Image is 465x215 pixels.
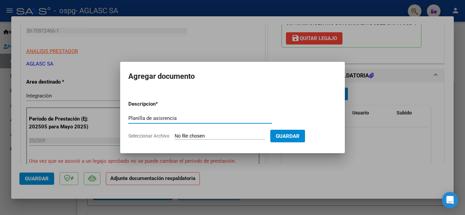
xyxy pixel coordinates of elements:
p: Descripcion [128,100,191,108]
div: Open Intercom Messenger [442,192,458,208]
button: Guardar [270,130,305,142]
span: Seleccionar Archivo [128,133,170,139]
span: Guardar [276,133,300,139]
h2: Agregar documento [128,70,337,83]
